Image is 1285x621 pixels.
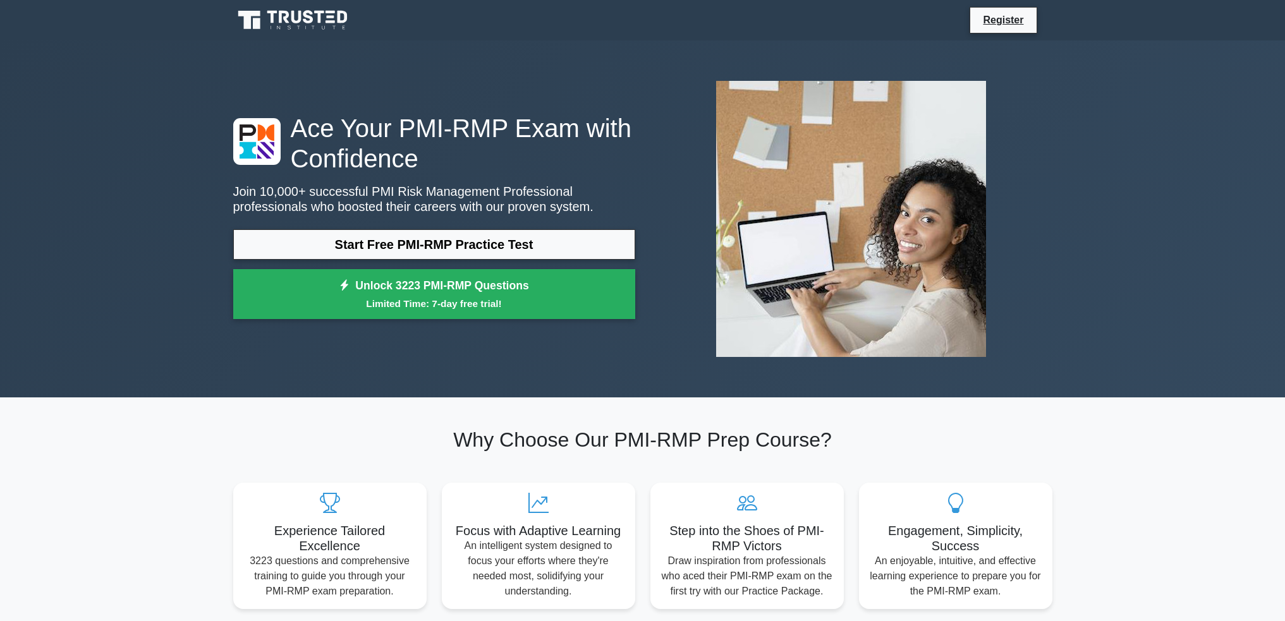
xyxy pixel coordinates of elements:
p: An intelligent system designed to focus your efforts where they're needed most, solidifying your ... [452,538,625,599]
p: 3223 questions and comprehensive training to guide you through your PMI-RMP exam preparation. [243,553,417,599]
p: Draw inspiration from professionals who aced their PMI-RMP exam on the first try with our Practic... [661,553,834,599]
h5: Step into the Shoes of PMI-RMP Victors [661,523,834,553]
h5: Engagement, Simplicity, Success [869,523,1042,553]
h5: Experience Tailored Excellence [243,523,417,553]
h1: Ace Your PMI-RMP Exam with Confidence [233,113,635,174]
a: Unlock 3223 PMI-RMP QuestionsLimited Time: 7-day free trial! [233,269,635,320]
p: Join 10,000+ successful PMI Risk Management Professional professionals who boosted their careers ... [233,184,635,214]
a: Register [975,12,1031,28]
small: Limited Time: 7-day free trial! [249,296,619,311]
h5: Focus with Adaptive Learning [452,523,625,538]
a: Start Free PMI-RMP Practice Test [233,229,635,260]
h2: Why Choose Our PMI-RMP Prep Course? [233,428,1052,452]
p: An enjoyable, intuitive, and effective learning experience to prepare you for the PMI-RMP exam. [869,553,1042,599]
